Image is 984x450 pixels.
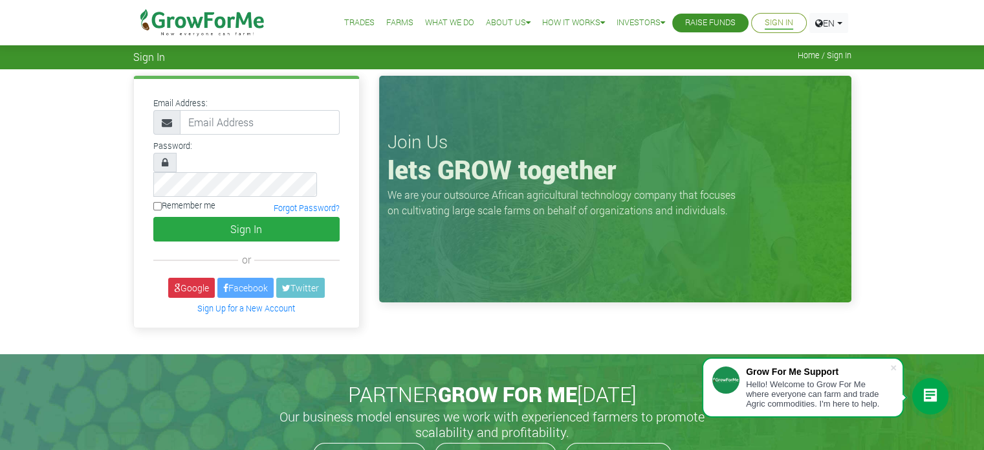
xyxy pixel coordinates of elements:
a: Raise Funds [685,16,736,30]
label: Password: [153,140,192,152]
span: Sign In [133,51,165,63]
div: or [153,252,340,267]
label: Remember me [153,199,215,212]
h5: Our business model ensures we work with experienced farmers to promote scalability and profitabil... [266,409,719,440]
a: Investors [617,16,665,30]
a: Sign In [765,16,793,30]
a: How it Works [542,16,605,30]
button: Sign In [153,217,340,242]
a: Forgot Password? [274,203,340,213]
h2: PARTNER [DATE] [138,382,846,407]
div: Hello! Welcome to Grow For Me where everyone can farm and trade Agric commodities. I'm here to help. [746,379,890,409]
a: Trades [344,16,375,30]
div: Grow For Me Support [746,366,890,377]
a: Google [168,278,215,298]
label: Email Address: [153,97,208,109]
input: Remember me [153,202,162,210]
h1: lets GROW together [388,154,843,185]
a: Farms [386,16,413,30]
h3: Join Us [388,131,843,153]
a: EN [809,13,848,33]
input: Email Address [180,110,340,135]
span: GROW FOR ME [438,380,577,408]
a: Sign Up for a New Account [197,303,295,313]
span: Home / Sign In [798,51,851,60]
a: What We Do [425,16,474,30]
p: We are your outsource African agricultural technology company that focuses on cultivating large s... [388,187,743,218]
a: About Us [486,16,530,30]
